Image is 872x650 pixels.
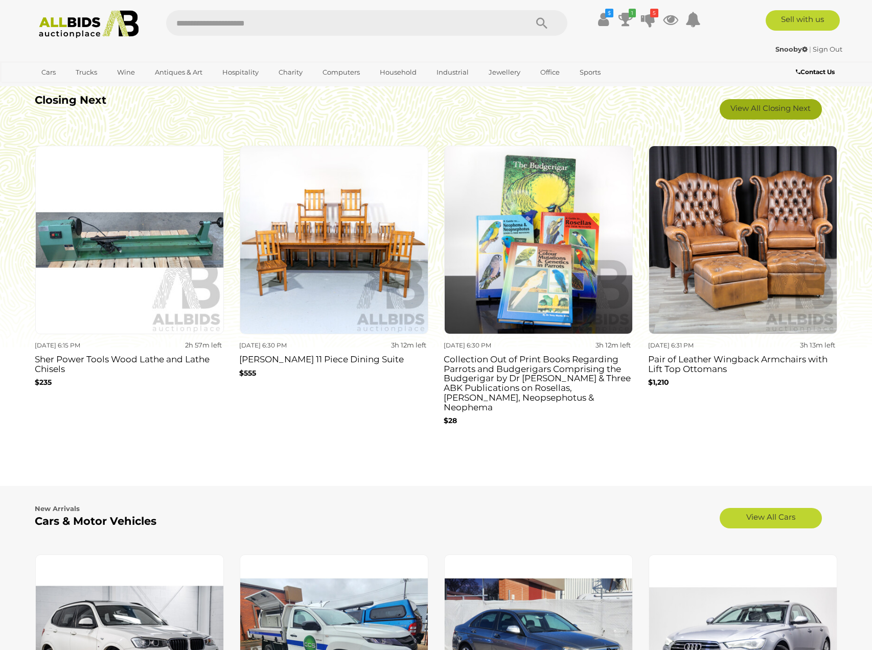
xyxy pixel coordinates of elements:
[35,352,224,374] h3: Sher Power Tools Wood Lathe and Lathe Chisels
[35,378,52,387] b: $235
[110,64,142,81] a: Wine
[391,341,426,349] strong: 3h 12m left
[35,340,126,351] div: [DATE] 6:15 PM
[482,64,527,81] a: Jewellery
[239,352,428,364] h3: [PERSON_NAME] 11 Piece Dining Suite
[775,45,808,53] strong: Snooby
[649,146,837,334] img: Pair of Leather Wingback Armchairs with Lift Top Ottomans
[35,515,156,527] b: Cars & Motor Vehicles
[605,9,613,17] i: $
[648,378,669,387] b: $1,210
[720,508,822,528] a: View All Cars
[444,145,633,438] a: [DATE] 6:30 PM 3h 12m left Collection Out of Print Books Regarding Parrots and Budgerigars Compri...
[35,81,121,98] a: [GEOGRAPHIC_DATA]
[239,340,330,351] div: [DATE] 6:30 PM
[720,99,822,120] a: View All Closing Next
[69,64,104,81] a: Trucks
[640,10,656,29] a: 5
[35,145,224,438] a: [DATE] 6:15 PM 2h 57m left Sher Power Tools Wood Lathe and Lathe Chisels $235
[796,66,837,78] a: Contact Us
[813,45,842,53] a: Sign Out
[766,10,840,31] a: Sell with us
[373,64,423,81] a: Household
[35,146,224,334] img: Sher Power Tools Wood Lathe and Lathe Chisels
[444,416,457,425] b: $28
[796,68,835,76] b: Contact Us
[648,352,837,374] h3: Pair of Leather Wingback Armchairs with Lift Top Ottomans
[618,10,633,29] a: 1
[185,341,222,349] strong: 2h 57m left
[239,145,428,438] a: [DATE] 6:30 PM 3h 12m left [PERSON_NAME] 11 Piece Dining Suite $555
[809,45,811,53] span: |
[240,146,428,334] img: Jimmy Possum 11 Piece Dining Suite
[595,10,611,29] a: $
[516,10,567,36] button: Search
[444,352,633,412] h3: Collection Out of Print Books Regarding Parrots and Budgerigars Comprising the Budgerigar by Dr [...
[595,341,631,349] strong: 3h 12m left
[534,64,566,81] a: Office
[648,340,739,351] div: [DATE] 6:31 PM
[430,64,475,81] a: Industrial
[648,145,837,438] a: [DATE] 6:31 PM 3h 13m left Pair of Leather Wingback Armchairs with Lift Top Ottomans $1,210
[444,146,633,334] img: Collection Out of Print Books Regarding Parrots and Budgerigars Comprising the Budgerigar by Dr R...
[35,504,80,513] b: New Arrivals
[35,94,106,106] b: Closing Next
[148,64,209,81] a: Antiques & Art
[775,45,809,53] a: Snooby
[800,341,835,349] strong: 3h 13m left
[444,340,535,351] div: [DATE] 6:30 PM
[316,64,366,81] a: Computers
[629,9,636,17] i: 1
[216,64,265,81] a: Hospitality
[35,64,62,81] a: Cars
[239,368,256,378] b: $555
[33,10,144,38] img: Allbids.com.au
[650,9,658,17] i: 5
[272,64,309,81] a: Charity
[573,64,607,81] a: Sports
